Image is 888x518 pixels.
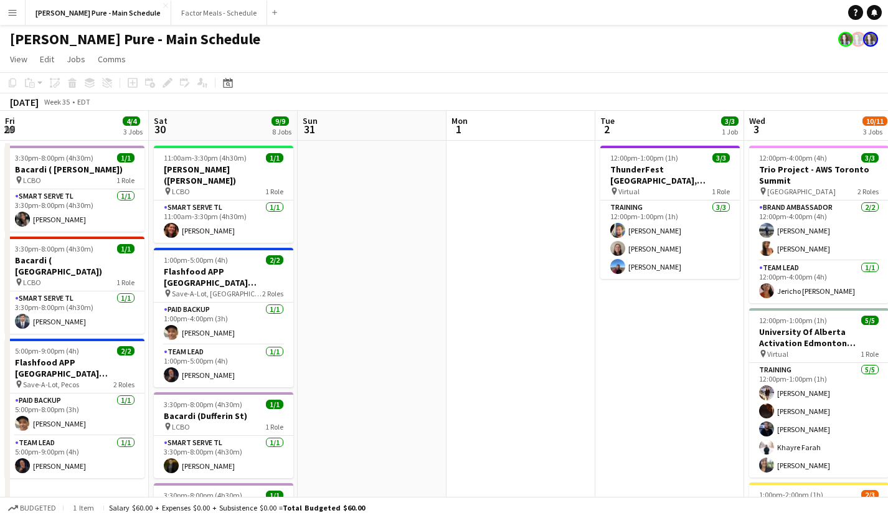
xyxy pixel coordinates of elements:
span: Sun [303,115,318,126]
span: 1/1 [266,400,283,409]
span: 3:30pm-8:00pm (4h30m) [15,153,93,162]
h3: Bacardi (Dufferin St) [154,410,293,421]
app-user-avatar: Ashleigh Rains [851,32,866,47]
span: 1 Role [265,422,283,431]
span: 3:30pm-8:00pm (4h30m) [164,491,242,500]
h3: Flashfood APP [GEOGRAPHIC_DATA] [GEOGRAPHIC_DATA], [GEOGRAPHIC_DATA] [5,357,144,379]
span: 1/1 [117,153,135,162]
span: Comms [98,54,126,65]
h1: [PERSON_NAME] Pure - Main Schedule [10,30,260,49]
h3: Flashfood APP [GEOGRAPHIC_DATA] [GEOGRAPHIC_DATA], [GEOGRAPHIC_DATA] [154,266,293,288]
span: Total Budgeted $60.00 [283,503,365,512]
app-card-role: Team Lead1/11:00pm-5:00pm (4h)[PERSON_NAME] [154,345,293,387]
app-job-card: 1:00pm-5:00pm (4h)2/2Flashfood APP [GEOGRAPHIC_DATA] [GEOGRAPHIC_DATA], [GEOGRAPHIC_DATA] Save-A-... [154,248,293,387]
span: 2 Roles [262,289,283,298]
span: Week 35 [41,97,72,106]
app-job-card: 3:30pm-8:00pm (4h30m)1/1Bacardi ( [GEOGRAPHIC_DATA]) LCBO1 RoleSmart Serve TL1/13:30pm-8:00pm (4h... [5,237,144,334]
h3: Bacardi ( [GEOGRAPHIC_DATA]) [5,255,144,277]
span: Mon [451,115,468,126]
span: 1/1 [266,491,283,500]
app-job-card: 11:00am-3:30pm (4h30m)1/1[PERSON_NAME] ([PERSON_NAME]) LCBO1 RoleSmart Serve TL1/111:00am-3:30pm ... [154,146,293,243]
app-job-card: 5:00pm-9:00pm (4h)2/2Flashfood APP [GEOGRAPHIC_DATA] [GEOGRAPHIC_DATA], [GEOGRAPHIC_DATA] Save-A-... [5,339,144,478]
span: Wed [749,115,765,126]
span: LCBO [172,422,190,431]
span: 2/3 [861,490,879,499]
span: 1 Role [712,187,730,196]
span: Virtual [767,349,788,359]
span: 2 [598,122,615,136]
span: Jobs [67,54,85,65]
span: LCBO [172,187,190,196]
app-card-role: Paid Backup1/11:00pm-4:00pm (3h)[PERSON_NAME] [154,303,293,345]
span: 4/4 [123,116,140,126]
span: 1 [450,122,468,136]
span: 2 Roles [857,187,879,196]
span: 3/3 [861,153,879,162]
span: 1 Role [116,278,135,287]
app-card-role: Paid Backup1/15:00pm-8:00pm (3h)[PERSON_NAME] [5,393,144,436]
span: 3/3 [712,153,730,162]
app-card-role: Team Lead1/15:00pm-9:00pm (4h)[PERSON_NAME] [5,436,144,478]
div: EDT [77,97,90,106]
span: 31 [301,122,318,136]
span: Budgeted [20,504,56,512]
app-job-card: 3:30pm-8:00pm (4h30m)1/1Bacardi ( [PERSON_NAME]) LCBO1 RoleSmart Serve TL1/13:30pm-8:00pm (4h30m)... [5,146,144,232]
span: [GEOGRAPHIC_DATA] [767,187,836,196]
h3: ThunderFest [GEOGRAPHIC_DATA], [GEOGRAPHIC_DATA] Training [600,164,740,186]
app-card-role: Smart Serve TL1/111:00am-3:30pm (4h30m)[PERSON_NAME] [154,200,293,243]
span: 9/9 [272,116,289,126]
app-user-avatar: Ashleigh Rains [838,32,853,47]
span: 1 Role [116,176,135,185]
span: Fri [5,115,15,126]
span: 3:30pm-8:00pm (4h30m) [164,400,242,409]
span: 12:00pm-4:00pm (4h) [759,153,827,162]
a: View [5,51,32,67]
div: 3 Jobs [123,127,143,136]
span: 3/3 [721,116,739,126]
span: Tue [600,115,615,126]
span: 29 [3,122,15,136]
span: 1 Role [265,187,283,196]
button: [PERSON_NAME] Pure - Main Schedule [26,1,171,25]
span: 10/11 [862,116,887,126]
app-card-role: Smart Serve TL1/13:30pm-8:00pm (4h30m)[PERSON_NAME] [5,189,144,232]
span: 1:00pm-2:00pm (1h) [759,490,823,499]
span: 30 [152,122,168,136]
button: Budgeted [6,501,58,515]
span: 12:00pm-1:00pm (1h) [610,153,678,162]
app-job-card: 3:30pm-8:00pm (4h30m)1/1Bacardi (Dufferin St) LCBO1 RoleSmart Serve TL1/13:30pm-8:00pm (4h30m)[PE... [154,392,293,478]
div: 1 Job [722,127,738,136]
app-job-card: 12:00pm-1:00pm (1h)3/3ThunderFest [GEOGRAPHIC_DATA], [GEOGRAPHIC_DATA] Training Virtual1 RoleTrai... [600,146,740,279]
span: 3:30pm-8:00pm (4h30m) [15,244,93,253]
a: Edit [35,51,59,67]
span: 11:00am-3:30pm (4h30m) [164,153,247,162]
span: Save-A-Lot, Pecos [23,380,79,389]
span: LCBO [23,176,41,185]
app-card-role: Smart Serve TL1/13:30pm-8:00pm (4h30m)[PERSON_NAME] [5,291,144,334]
app-card-role: Smart Serve TL1/13:30pm-8:00pm (4h30m)[PERSON_NAME] [154,436,293,478]
button: Factor Meals - Schedule [171,1,267,25]
span: 1 Role [861,349,879,359]
span: 12:00pm-1:00pm (1h) [759,316,827,325]
span: View [10,54,27,65]
span: 1/1 [266,153,283,162]
span: 1:00pm-5:00pm (4h) [164,255,228,265]
app-user-avatar: Ashleigh Rains [863,32,878,47]
span: 5/5 [861,316,879,325]
div: 3 Jobs [863,127,887,136]
a: Jobs [62,51,90,67]
span: Virtual [618,187,640,196]
div: 8 Jobs [272,127,291,136]
h3: Bacardi ( [PERSON_NAME]) [5,164,144,175]
span: 5:00pm-9:00pm (4h) [15,346,79,356]
span: LCBO [23,278,41,287]
div: [DATE] [10,96,39,108]
div: Salary $60.00 + Expenses $0.00 + Subsistence $0.00 = [109,503,365,512]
